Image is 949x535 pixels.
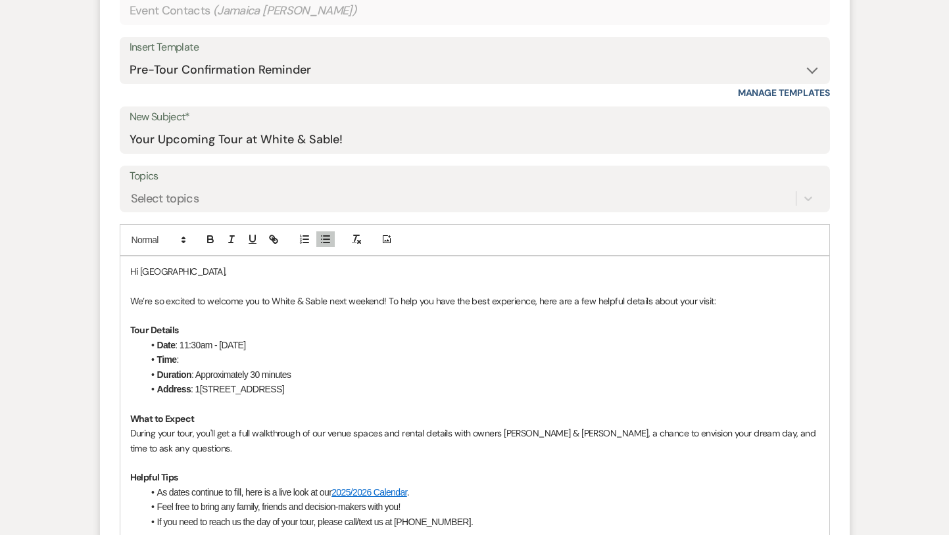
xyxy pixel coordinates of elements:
span: ( Jamaica [PERSON_NAME] ) [213,2,357,20]
p: We’re so excited to welcome you to White & Sable next weekend! To help you have the best experien... [130,294,819,308]
strong: Address [157,384,191,394]
strong: Time [157,354,177,365]
strong: What to Expect [130,413,195,425]
a: Manage Templates [738,87,830,99]
strong: Tour Details [130,324,179,336]
li: : Approximately 30 minutes [143,367,819,382]
li: Feel free to bring any family, friends and decision-makers with you! [143,500,819,514]
div: Select topics [131,189,199,207]
label: Topics [130,167,820,186]
li: : [143,352,819,367]
li: : 1 [143,382,819,396]
div: Insert Template [130,38,820,57]
li: As dates continue to fill, here is a live look at our . [143,485,819,500]
strong: Duration [157,369,191,380]
strong: Helpful Tips [130,471,178,483]
p: Hi [GEOGRAPHIC_DATA], [130,264,819,279]
span: [STREET_ADDRESS] [200,384,284,394]
a: 2025/2026 Calendar [331,487,407,498]
p: During your tour, you'll get a full walkthrough of our venue spaces and rental details with owner... [130,426,819,455]
strong: Date [157,340,176,350]
li: If you need to reach us the day of your tour, please call/text us at [PHONE_NUMBER]. [143,515,819,529]
label: New Subject* [130,108,820,127]
li: : 11:30am - [DATE] [143,338,819,352]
